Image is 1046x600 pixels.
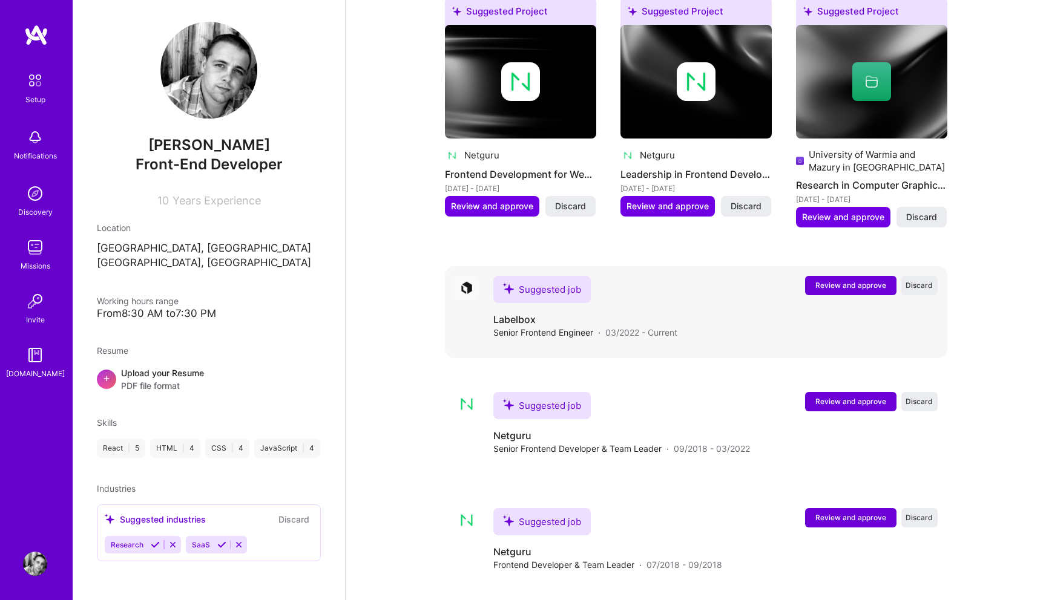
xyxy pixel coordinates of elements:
button: Review and approve [445,196,539,217]
span: Resume [97,345,128,356]
span: Working hours range [97,296,179,306]
span: 07/2018 - 09/2018 [646,558,722,571]
img: Company logo [455,276,479,300]
img: cover [796,25,947,139]
button: Review and approve [620,196,715,217]
button: Discard [896,207,947,227]
span: Discard [555,200,586,212]
h4: Leadership in Frontend Development [620,166,772,182]
img: logo [24,24,48,46]
span: Senior Frontend Engineer [493,326,593,339]
span: Discard [906,280,933,290]
img: cover [620,25,772,139]
div: HTML 4 [150,439,200,458]
button: Review and approve [805,508,896,527]
span: Years Experience [173,194,261,207]
button: Discard [721,196,771,217]
i: Reject [168,540,177,549]
img: bell [23,125,47,149]
div: React 5 [97,439,145,458]
img: User Avatar [23,552,47,576]
img: discovery [23,181,47,206]
h4: Labelbox [493,313,677,326]
i: icon SuggestedTeams [503,515,514,526]
span: Discard [906,211,937,223]
div: Suggested job [493,276,591,303]
span: | [231,443,234,453]
i: Reject [234,540,243,549]
div: [DOMAIN_NAME] [6,367,65,380]
div: Suggested job [493,508,591,535]
div: [DATE] - [DATE] [445,182,596,195]
i: icon SuggestedTeams [503,283,514,294]
span: Frontend Developer & Team Leader [493,558,634,571]
img: teamwork [23,235,47,259]
span: 09/2018 - 03/2022 [674,442,750,455]
p: [GEOGRAPHIC_DATA], [GEOGRAPHIC_DATA] [GEOGRAPHIC_DATA], [GEOGRAPHIC_DATA] [97,241,321,270]
span: Review and approve [815,512,886,523]
span: · [598,326,600,339]
h4: Netguru [493,545,722,558]
i: icon SuggestedTeams [803,7,812,16]
span: Discard [906,512,933,523]
button: Review and approve [805,276,896,295]
div: Notifications [14,149,57,162]
span: Review and approve [451,200,533,212]
div: Location [97,221,321,234]
span: Discard [731,200,761,212]
span: Review and approve [815,280,886,290]
div: Setup [25,93,45,106]
img: Company logo [796,154,804,168]
button: Review and approve [805,392,896,411]
span: Research [111,540,143,549]
button: Discard [545,196,596,217]
img: Company logo [455,392,479,416]
span: | [302,443,304,453]
img: cover [445,25,596,139]
span: [PERSON_NAME] [97,136,321,154]
span: Industries [97,483,136,494]
img: Company logo [620,148,635,163]
div: From 8:30 AM to 7:30 PM [97,307,321,320]
i: Accept [217,540,226,549]
i: Accept [151,540,160,549]
button: Discard [901,508,938,527]
div: [DATE] - [DATE] [796,193,947,206]
button: Discard [275,512,313,526]
img: Company logo [677,62,715,101]
span: Skills [97,417,117,428]
img: User Avatar [160,22,257,119]
div: Suggested industries [105,513,206,526]
span: SaaS [192,540,210,549]
i: icon SuggestedTeams [452,7,461,16]
img: Company logo [445,148,459,163]
img: Company logo [501,62,540,101]
span: · [639,558,642,571]
h4: Research in Computer Graphics and Image Processing [796,177,947,193]
img: Company logo [455,508,479,532]
div: JavaScript 4 [254,439,320,458]
span: | [182,443,185,453]
span: · [666,442,669,455]
h4: Netguru [493,429,750,442]
div: Suggested job [493,392,591,419]
span: 03/2022 - Current [605,326,677,339]
span: Senior Frontend Developer & Team Leader [493,442,662,455]
i: icon SuggestedTeams [503,399,514,410]
span: Review and approve [627,200,709,212]
div: [DATE] - [DATE] [620,182,772,195]
div: Missions [21,259,50,272]
button: Review and approve [796,207,890,227]
span: PDF file format [121,379,204,392]
img: setup [22,68,48,93]
a: User Avatar [20,552,50,576]
span: Review and approve [802,211,884,223]
div: Netguru [464,149,499,161]
div: Discovery [18,206,53,218]
div: Netguru [640,149,675,161]
div: +Upload your ResumePDF file format [97,367,321,392]
span: + [103,371,110,384]
div: University of Warmia and Mazury in [GEOGRAPHIC_DATA] [809,148,947,174]
span: Discard [906,396,933,406]
h4: Frontend Development for Web Applications [445,166,596,182]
